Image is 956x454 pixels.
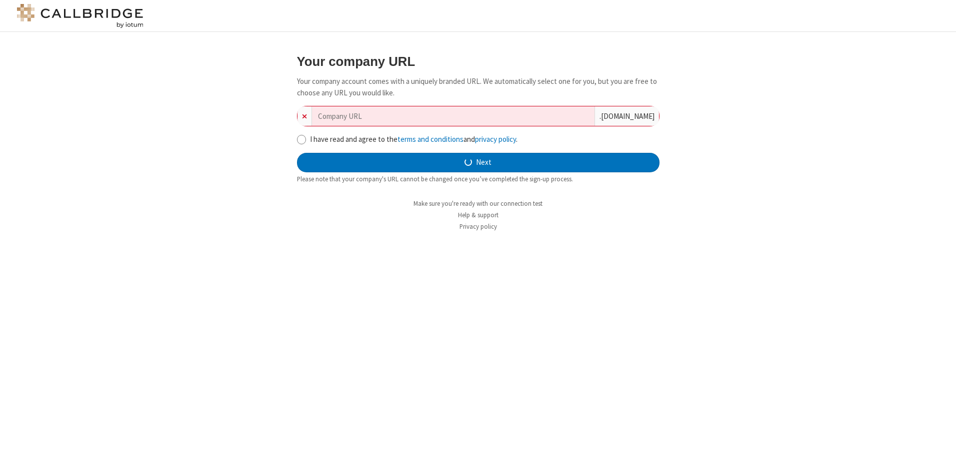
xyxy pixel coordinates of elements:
[297,54,659,68] h3: Your company URL
[459,222,497,231] a: Privacy policy
[458,211,498,219] a: Help & support
[413,199,542,208] a: Make sure you're ready with our connection test
[15,4,145,28] img: logo@2x.png
[297,174,659,184] div: Please note that your company's URL cannot be changed once you’ve completed the sign-up process.
[297,76,659,98] p: Your company account comes with a uniquely branded URL. We automatically select one for you, but ...
[312,106,594,126] input: Company URL
[310,134,659,145] label: I have read and agree to the and .
[475,134,516,144] a: privacy policy
[594,106,659,126] div: . [DOMAIN_NAME]
[476,157,491,168] span: Next
[397,134,463,144] a: terms and conditions
[297,153,659,173] button: Next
